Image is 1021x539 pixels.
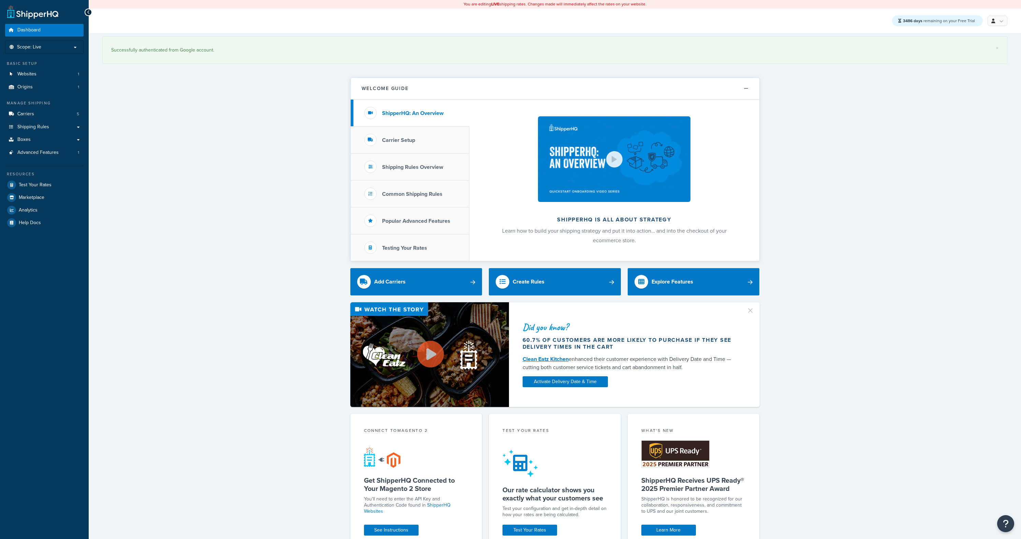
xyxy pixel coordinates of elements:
span: Dashboard [17,27,41,33]
div: Did you know? [523,322,738,332]
span: Origins [17,84,33,90]
img: connect-shq-magento-24cdf84b.svg [364,447,400,468]
a: Help Docs [5,217,84,229]
span: Advanced Features [17,150,59,156]
h3: Testing Your Rates [382,245,427,251]
span: Websites [17,71,37,77]
li: Websites [5,68,84,81]
span: Boxes [17,137,31,143]
span: Scope: Live [17,44,41,50]
a: Create Rules [489,268,621,295]
b: LIVE [491,1,499,7]
h5: ShipperHQ Receives UPS Ready® 2025 Premier Partner Award [641,476,746,493]
a: Analytics [5,204,84,216]
div: Explore Features [652,277,693,287]
a: Activate Delivery Date & Time [523,376,608,387]
a: Marketplace [5,191,84,204]
strong: 3486 days [903,18,922,24]
div: Connect to Magento 2 [364,427,469,435]
a: Learn More [641,525,696,536]
div: enhanced their customer experience with Delivery Date and Time — cutting both customer service ti... [523,355,738,372]
span: Analytics [19,207,38,213]
div: What's New [641,427,746,435]
span: Shipping Rules [17,124,49,130]
span: 1 [78,84,79,90]
h3: ShipperHQ: An Overview [382,110,443,116]
img: ShipperHQ is all about strategy [538,116,690,202]
div: Create Rules [513,277,544,287]
a: Boxes [5,133,84,146]
span: 5 [77,111,79,117]
button: Open Resource Center [997,515,1014,532]
a: Shipping Rules [5,121,84,133]
div: Successfully authenticated from Google account. [111,45,998,55]
h2: Welcome Guide [362,86,409,91]
div: Add Carriers [374,277,406,287]
span: Marketplace [19,195,44,201]
div: Basic Setup [5,61,84,67]
p: You'll need to enter the API Key and Authentication Code found in [364,496,469,514]
a: Origins1 [5,81,84,93]
p: ShipperHQ is honored to be recognized for our collaboration, responsiveness, and commitment to UP... [641,496,746,514]
h3: Shipping Rules Overview [382,164,443,170]
a: See Instructions [364,525,419,536]
span: Test Your Rates [19,182,52,188]
a: Explore Features [628,268,760,295]
a: Carriers5 [5,108,84,120]
a: Test Your Rates [5,179,84,191]
h5: Get ShipperHQ Connected to Your Magento 2 Store [364,476,469,493]
h3: Carrier Setup [382,137,415,143]
a: Advanced Features1 [5,146,84,159]
span: Help Docs [19,220,41,226]
div: 60.7% of customers are more likely to purchase if they see delivery times in the cart [523,337,738,350]
li: Origins [5,81,84,93]
h2: ShipperHQ is all about strategy [487,217,741,223]
span: Carriers [17,111,34,117]
span: Learn how to build your shipping strategy and put it into action… and into the checkout of your e... [502,227,727,244]
button: Welcome Guide [351,78,759,100]
span: 1 [78,71,79,77]
a: Clean Eatz Kitchen [523,355,569,363]
div: Test your configuration and get in-depth detail on how your rates are being calculated. [502,506,607,518]
li: Advanced Features [5,146,84,159]
a: × [996,45,998,51]
a: Dashboard [5,24,84,37]
li: Carriers [5,108,84,120]
h3: Popular Advanced Features [382,218,450,224]
a: Websites1 [5,68,84,81]
a: ShipperHQ Websites [364,501,451,515]
span: 1 [78,150,79,156]
div: Resources [5,171,84,177]
span: remaining on your Free Trial [903,18,975,24]
a: Test Your Rates [502,525,557,536]
h3: Common Shipping Rules [382,191,442,197]
img: Video thumbnail [350,302,509,407]
h5: Our rate calculator shows you exactly what your customers see [502,486,607,502]
a: Add Carriers [350,268,482,295]
div: Test your rates [502,427,607,435]
div: Manage Shipping [5,100,84,106]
